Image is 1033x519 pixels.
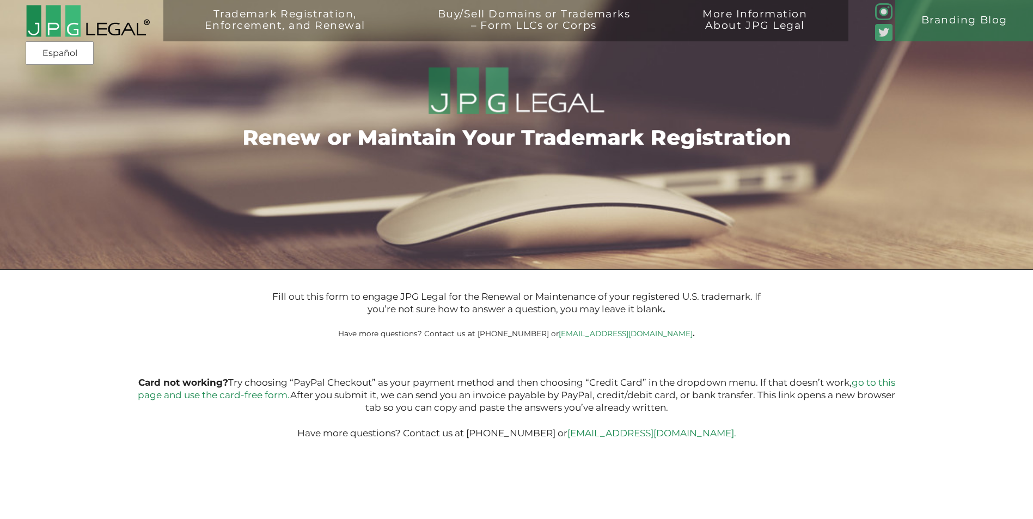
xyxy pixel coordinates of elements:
p: Fill out this form to engage JPG Legal for the Renewal or Maintenance of your registered U.S. tra... [268,291,765,316]
a: [EMAIL_ADDRESS][DOMAIN_NAME] [559,329,693,338]
a: go to this page and use the card-free form. [138,377,895,400]
a: Trademark Registration,Enforcement, and Renewal [174,9,396,50]
b: Card not working? [138,377,228,388]
a: Buy/Sell Domains or Trademarks– Form LLCs or Corps [407,9,661,50]
a: More InformationAbout JPG Legal [671,9,838,50]
b: . [663,304,665,314]
img: glyph-logo_May2016-green3-90.png [875,3,893,21]
small: Have more questions? Contact us at [PHONE_NUMBER] or [338,329,695,338]
img: Twitter_Social_Icon_Rounded_Square_Color-mid-green3-90.png [875,24,893,41]
b: . [693,329,695,338]
img: 2016-logo-black-letters-3-r.png [26,4,150,38]
a: [EMAIL_ADDRESS][DOMAIN_NAME]. [567,428,736,438]
p: Try choosing “PayPal Checkout” as your payment method and then choosing “Credit Card” in the drop... [135,376,899,440]
a: Español [29,44,90,63]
